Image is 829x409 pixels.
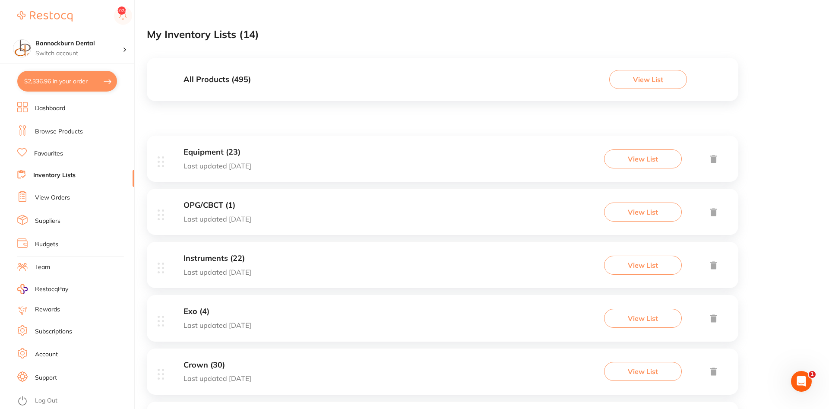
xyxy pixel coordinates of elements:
img: Restocq Logo [17,11,73,22]
button: View List [604,309,682,328]
button: View List [604,149,682,168]
h3: Crown (30) [184,361,251,370]
h3: OPG/CBCT (1) [184,201,251,210]
button: View List [604,362,682,381]
p: Last updated [DATE] [184,268,251,276]
a: Budgets [35,240,58,249]
a: Account [35,350,58,359]
p: Switch account [35,49,123,58]
iframe: Intercom live chat [791,371,812,392]
button: $2,336.96 in your order [17,71,117,92]
a: Team [35,263,50,272]
span: 1 [809,371,816,378]
a: Restocq Logo [17,6,73,26]
a: Rewards [35,305,60,314]
span: RestocqPay [35,285,68,294]
div: Exo (4)Last updated [DATE]View List [147,295,738,348]
a: Inventory Lists [33,171,76,180]
h4: Bannockburn Dental [35,39,123,48]
a: Support [35,374,57,382]
p: Last updated [DATE] [184,162,251,170]
a: Suppliers [35,217,60,225]
div: OPG/CBCT (1)Last updated [DATE]View List [147,189,738,242]
div: Instruments (22)Last updated [DATE]View List [147,242,738,295]
a: View Orders [35,193,70,202]
img: Bannockburn Dental [13,40,31,57]
a: Favourites [34,149,63,158]
div: Crown (30)Last updated [DATE]View List [147,349,738,402]
button: View List [604,203,682,222]
h3: Equipment (23) [184,148,251,157]
h3: All Products ( 495 ) [184,75,251,84]
button: View List [609,70,687,89]
p: Last updated [DATE] [184,374,251,382]
h3: Exo (4) [184,307,251,316]
p: Last updated [DATE] [184,321,251,329]
p: Last updated [DATE] [184,215,251,223]
a: Browse Products [35,127,83,136]
a: Log Out [35,396,57,405]
img: RestocqPay [17,284,28,294]
button: View List [604,256,682,275]
h2: My Inventory Lists ( 14 ) [147,29,259,41]
a: Subscriptions [35,327,72,336]
div: Equipment (23)Last updated [DATE]View List [147,136,738,189]
button: Log Out [17,394,132,408]
a: Dashboard [35,104,65,113]
h3: Instruments (22) [184,254,251,263]
a: RestocqPay [17,284,68,294]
